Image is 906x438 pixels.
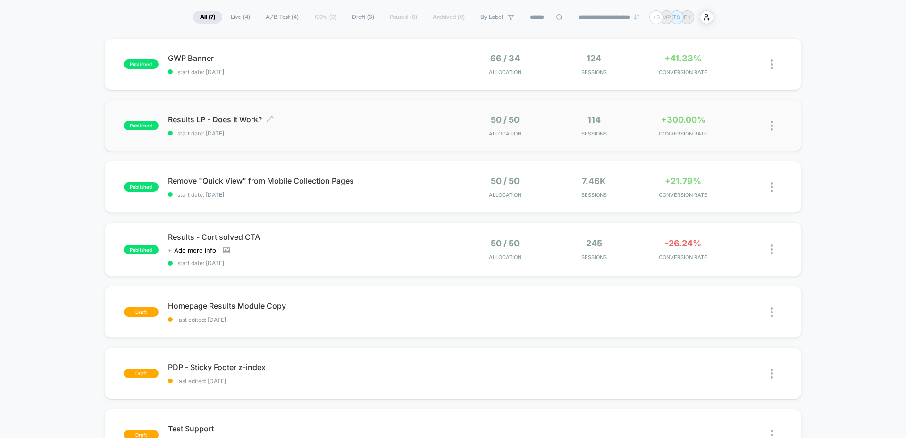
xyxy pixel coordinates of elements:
img: close [771,59,773,69]
span: CONVERSION RATE [641,130,725,137]
img: close [771,182,773,192]
span: Draft ( 3 ) [345,11,381,24]
div: + 3 [649,10,663,24]
span: last edited: [DATE] [168,378,453,385]
span: CONVERSION RATE [641,192,725,198]
span: +41.33% [664,53,702,63]
span: Live ( 4 ) [224,11,257,24]
span: Sessions [552,192,637,198]
p: EK [684,14,691,21]
span: Allocation [489,130,521,137]
span: Sessions [552,130,637,137]
span: 66 / 34 [490,53,520,63]
span: published [124,59,159,69]
span: 114 [587,115,601,125]
span: Sessions [552,69,637,76]
span: start date: [DATE] [168,68,453,76]
img: close [771,307,773,317]
span: All ( 7 ) [193,11,222,24]
span: +21.79% [665,176,701,186]
span: Allocation [489,69,521,76]
span: A/B Test ( 4 ) [259,11,306,24]
span: 50 / 50 [491,238,520,248]
span: published [124,245,159,254]
span: Allocation [489,254,521,261]
span: +300.00% [661,115,705,125]
span: published [124,182,159,192]
span: 7.46k [582,176,606,186]
span: draft [124,369,159,378]
span: 124 [587,53,601,63]
span: GWP Banner [168,53,453,63]
span: Remove "Quick View" from Mobile Collection Pages [168,176,453,185]
span: draft [124,307,159,317]
span: Allocation [489,192,521,198]
span: start date: [DATE] [168,130,453,137]
img: end [634,14,639,20]
span: Sessions [552,254,637,261]
img: close [771,244,773,254]
span: Homepage Results Module Copy [168,301,453,311]
span: last edited: [DATE] [168,316,453,323]
span: By Label [480,14,503,21]
p: TS [673,14,680,21]
span: + Add more info [168,246,216,254]
p: MP [662,14,671,21]
span: -26.24% [665,238,701,248]
span: PDP - Sticky Footer z-index [168,362,453,372]
span: start date: [DATE] [168,260,453,267]
span: 50 / 50 [491,115,520,125]
img: close [771,369,773,379]
span: 50 / 50 [491,176,520,186]
span: 245 [586,238,602,248]
img: close [771,121,773,131]
span: Results LP - Does it Work? [168,115,453,124]
span: CONVERSION RATE [641,69,725,76]
span: CONVERSION RATE [641,254,725,261]
span: Results - Cortisolved CTA [168,232,453,242]
span: Test Support [168,424,453,433]
span: published [124,121,159,130]
span: start date: [DATE] [168,191,453,198]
